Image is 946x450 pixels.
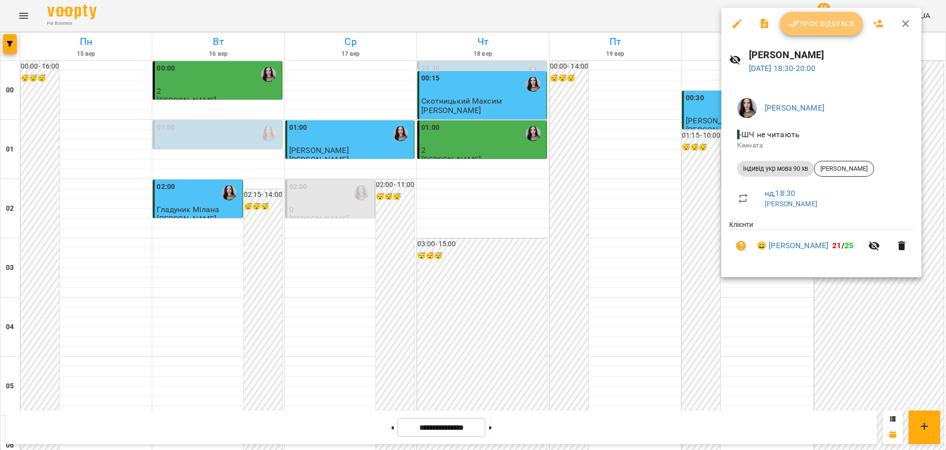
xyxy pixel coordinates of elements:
[832,241,853,250] b: /
[780,12,863,36] button: Урок відбувся
[737,164,814,173] span: індивід укр мова 90 хв
[765,103,824,112] a: [PERSON_NAME]
[729,234,753,258] button: Візит ще не сплачено. Додати оплату?
[845,241,853,250] span: 25
[749,64,816,73] a: [DATE] 18:30-20:00
[729,220,913,265] ul: Клієнти
[814,164,874,173] span: [PERSON_NAME]
[765,200,817,208] a: [PERSON_NAME]
[749,47,913,63] h6: [PERSON_NAME]
[814,161,874,177] div: [PERSON_NAME]
[737,141,906,150] p: Кімната
[737,98,757,118] img: 23d2127efeede578f11da5c146792859.jpg
[737,130,802,139] span: - ШЧ не читають
[765,188,795,198] a: нд , 18:30
[757,240,828,252] a: 😀 [PERSON_NAME]
[788,18,855,30] span: Урок відбувся
[832,241,841,250] span: 21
